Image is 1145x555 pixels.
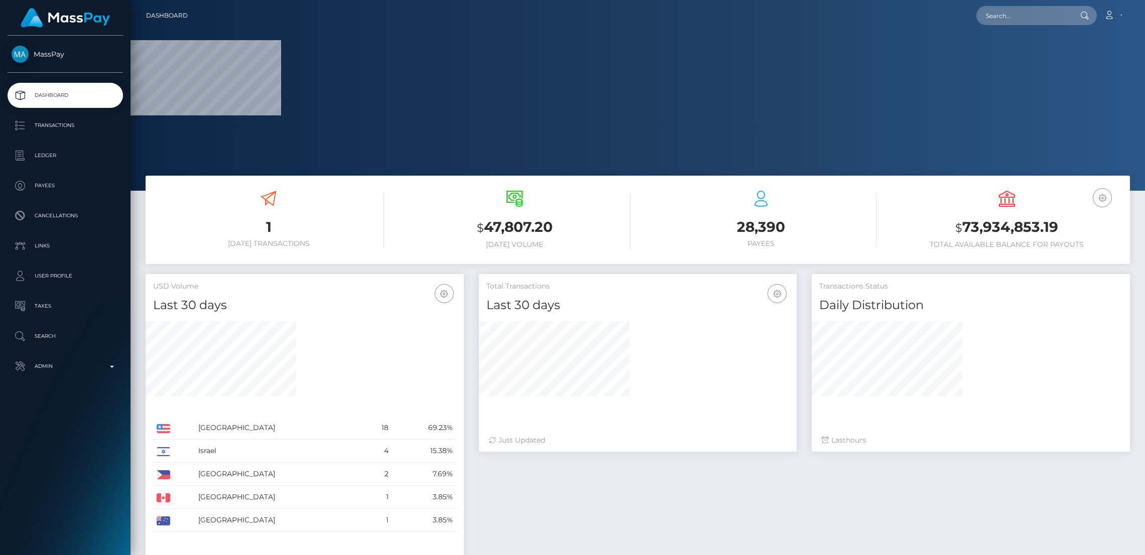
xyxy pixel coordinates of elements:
h4: Daily Distribution [819,297,1122,314]
h6: [DATE] Volume [399,240,630,249]
td: [GEOGRAPHIC_DATA] [195,417,364,440]
td: Israel [195,440,364,463]
a: Payees [8,173,123,198]
h6: [DATE] Transactions [153,239,384,248]
p: Transactions [12,118,119,133]
td: 2 [364,463,393,486]
h5: USD Volume [153,282,456,292]
p: User Profile [12,268,119,284]
p: Ledger [12,148,119,163]
h3: 73,934,853.19 [892,217,1122,238]
td: 4 [364,440,393,463]
img: PH.png [157,470,170,479]
small: $ [955,221,962,235]
td: 1 [364,486,393,509]
h3: 47,807.20 [399,217,630,238]
a: Transactions [8,113,123,138]
input: Search... [976,6,1071,25]
a: Ledger [8,143,123,168]
p: Cancellations [12,208,119,223]
td: 1 [364,509,393,532]
td: 15.38% [392,440,456,463]
a: User Profile [8,263,123,289]
td: 18 [364,417,393,440]
a: Search [8,324,123,349]
p: Search [12,329,119,344]
p: Links [12,238,119,253]
h5: Total Transactions [486,282,790,292]
h6: Payees [646,239,876,248]
div: Just Updated [489,435,787,446]
h6: Total Available Balance for Payouts [892,240,1122,249]
a: Dashboard [146,5,188,26]
span: MassPay [8,50,123,59]
h4: Last 30 days [486,297,790,314]
img: AU.png [157,516,170,525]
h3: 28,390 [646,217,876,237]
img: MassPay Logo [21,8,110,28]
td: [GEOGRAPHIC_DATA] [195,486,364,509]
img: IL.png [157,447,170,456]
p: Payees [12,178,119,193]
a: Admin [8,354,123,379]
img: US.png [157,424,170,433]
h4: Last 30 days [153,297,456,314]
td: 3.85% [392,509,456,532]
h3: 1 [153,217,384,237]
a: Taxes [8,294,123,319]
div: Last hours [822,435,1120,446]
p: Taxes [12,299,119,314]
small: $ [477,221,484,235]
td: [GEOGRAPHIC_DATA] [195,463,364,486]
td: 69.23% [392,417,456,440]
img: CA.png [157,493,170,502]
img: MassPay [12,46,29,63]
p: Admin [12,359,119,374]
h5: Transactions Status [819,282,1122,292]
td: [GEOGRAPHIC_DATA] [195,509,364,532]
a: Cancellations [8,203,123,228]
a: Dashboard [8,83,123,108]
a: Links [8,233,123,258]
td: 7.69% [392,463,456,486]
td: 3.85% [392,486,456,509]
p: Dashboard [12,88,119,103]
